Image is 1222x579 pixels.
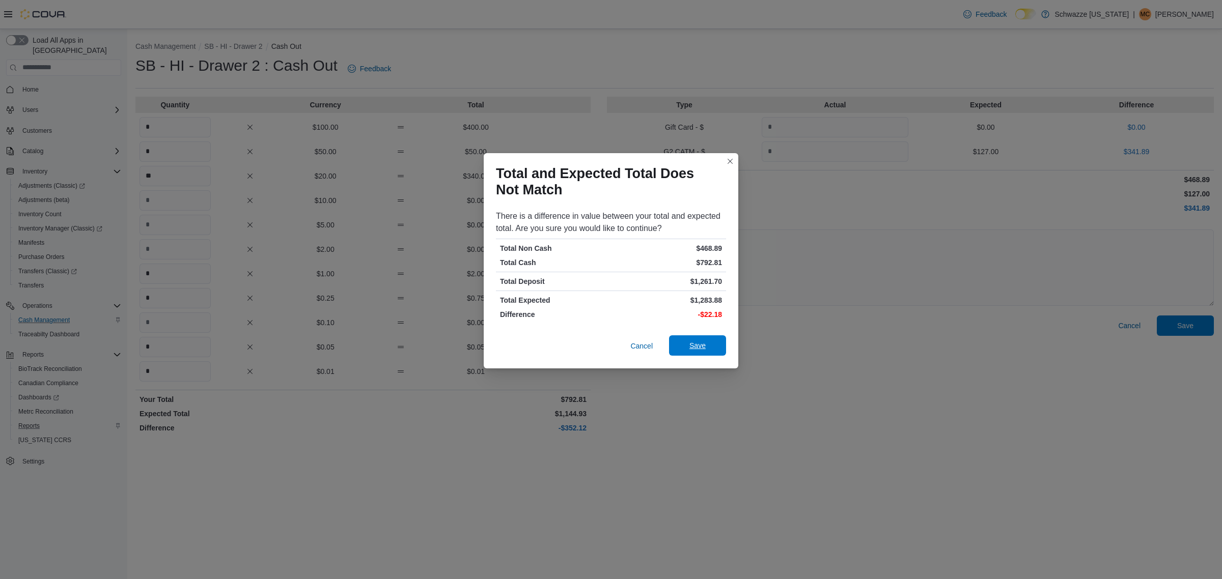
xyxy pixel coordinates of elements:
[500,257,609,268] p: Total Cash
[613,295,722,305] p: $1,283.88
[630,341,653,351] span: Cancel
[626,336,657,356] button: Cancel
[500,309,609,320] p: Difference
[613,276,722,286] p: $1,261.70
[500,276,609,286] p: Total Deposit
[724,155,736,167] button: Closes this modal window
[613,309,722,320] p: -$22.18
[500,243,609,253] p: Total Non Cash
[496,165,718,198] h1: Total and Expected Total Does Not Match
[613,243,722,253] p: $468.89
[613,257,722,268] p: $792.81
[496,210,726,235] div: There is a difference in value between your total and expected total. Are you sure you would like...
[689,340,706,351] span: Save
[669,335,726,356] button: Save
[500,295,609,305] p: Total Expected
